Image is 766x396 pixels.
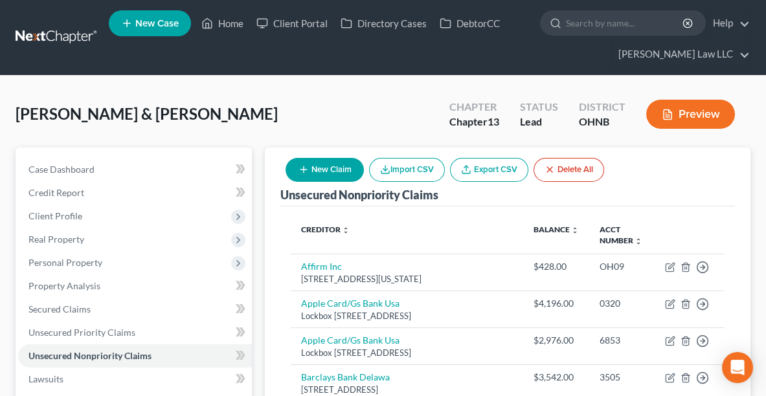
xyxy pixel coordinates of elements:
div: 3505 [600,371,644,384]
a: Apple Card/Gs Bank Usa [301,335,400,346]
a: Secured Claims [18,298,252,321]
a: Credit Report [18,181,252,204]
span: Lawsuits [28,373,63,384]
i: unfold_more [342,226,350,234]
i: unfold_more [571,226,579,234]
div: $3,542.00 [534,371,579,384]
a: Directory Cases [334,12,433,35]
input: Search by name... [566,11,684,35]
a: Balance unfold_more [534,225,579,234]
div: [STREET_ADDRESS] [301,384,513,396]
div: $4,196.00 [534,297,579,310]
a: Property Analysis [18,274,252,298]
button: Preview [646,100,735,129]
span: Client Profile [28,210,82,221]
span: Secured Claims [28,303,91,314]
span: Real Property [28,234,84,245]
span: Credit Report [28,187,84,198]
a: Affirm Inc [301,261,342,272]
a: Case Dashboard [18,158,252,181]
div: [STREET_ADDRESS][US_STATE] [301,273,513,285]
a: Apple Card/Gs Bank Usa [301,298,400,309]
div: OH09 [600,260,644,273]
a: Barclays Bank Delawa [301,371,390,382]
div: 6853 [600,334,644,347]
a: DebtorCC [433,12,506,35]
div: OHNB [579,115,625,129]
span: New Case [135,19,179,28]
div: Chapter [449,100,499,115]
div: Lockbox [STREET_ADDRESS] [301,310,513,322]
span: Case Dashboard [28,164,95,175]
a: Help [706,12,750,35]
span: Unsecured Priority Claims [28,327,135,338]
a: Client Portal [250,12,334,35]
div: Status [520,100,558,115]
div: Lockbox [STREET_ADDRESS] [301,347,513,359]
i: unfold_more [635,237,642,245]
a: Export CSV [450,158,528,182]
a: Acct Number unfold_more [600,225,642,245]
div: $428.00 [534,260,579,273]
span: 13 [488,115,499,127]
div: Open Intercom Messenger [722,352,753,383]
a: Lawsuits [18,368,252,391]
span: [PERSON_NAME] & [PERSON_NAME] [16,104,278,123]
div: District [579,100,625,115]
button: Import CSV [369,158,445,182]
a: Unsecured Priority Claims [18,321,252,344]
button: New Claim [286,158,364,182]
a: Unsecured Nonpriority Claims [18,344,252,368]
button: Delete All [534,158,604,182]
div: Unsecured Nonpriority Claims [280,187,438,203]
div: $2,976.00 [534,334,579,347]
a: Creditor unfold_more [301,225,350,234]
div: Chapter [449,115,499,129]
div: Lead [520,115,558,129]
a: Home [195,12,250,35]
div: 0320 [600,297,644,310]
span: Unsecured Nonpriority Claims [28,350,152,361]
span: Property Analysis [28,280,100,291]
a: [PERSON_NAME] Law LLC [612,43,750,66]
span: Personal Property [28,257,102,268]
